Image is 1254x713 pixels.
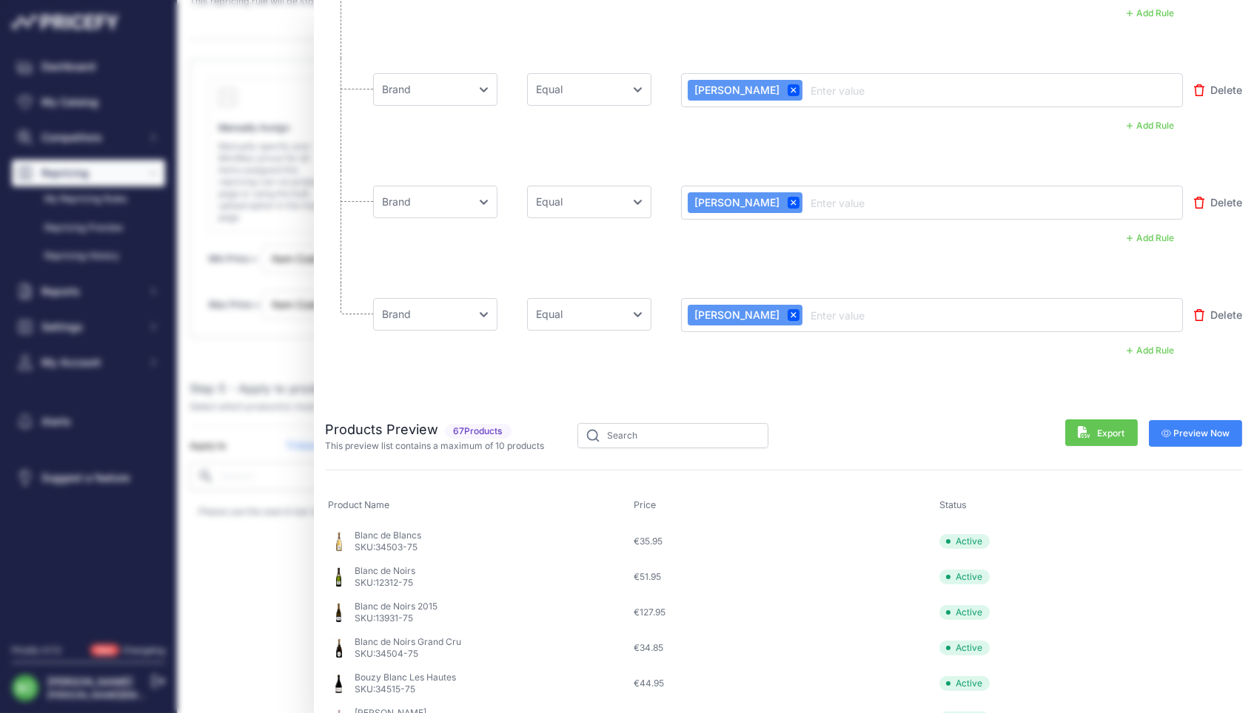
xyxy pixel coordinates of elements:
span: Delete [1210,308,1242,322]
button: Add Rule [1118,4,1183,23]
p: SKU: [355,577,416,589]
span: 35.95 [640,535,663,547]
span: 34504-75 [376,648,419,659]
button: Add Rule [1118,116,1183,135]
span: [PERSON_NAME] [691,195,780,210]
span: € [634,535,663,547]
span: Products [445,424,512,439]
p: Blanc de Noirs 2015 [355,601,438,612]
span: Status [939,499,967,510]
p: SKU: [355,683,457,695]
span: Active [939,570,990,584]
p: Blanc de Noirs Grand Cru [355,636,462,648]
span: [PERSON_NAME] [691,83,780,98]
span: Product Name [329,499,390,510]
span: 44.95 [640,677,664,689]
input: Enter value [808,81,927,99]
span: € [634,642,663,653]
h2: Products Preview [326,419,545,440]
span: 34503-75 [376,541,418,553]
input: Enter value [808,194,927,212]
span: 51.95 [640,571,661,582]
span: 67 [454,425,465,437]
span: € [634,606,665,618]
span: Price [634,499,656,510]
span: 34515-75 [376,683,416,695]
button: Export [1065,419,1138,446]
p: Bouzy Blanc Les Hautes [355,672,457,683]
p: Blanc de Noirs [355,565,416,577]
button: Delete [1194,188,1242,217]
span: Active [939,534,990,549]
p: SKU: [355,648,462,660]
button: Delete [1194,75,1242,105]
p: This preview list contains a maximum of 10 products [326,440,545,452]
p: SKU: [355,612,438,624]
span: € [634,571,661,582]
span: Active [939,641,990,655]
span: 13931-75 [376,612,414,624]
span: Active [939,676,990,691]
span: 127.95 [640,606,665,618]
button: Add Rule [1118,341,1183,360]
span: Preview Now [1161,428,1230,439]
span: Active [939,605,990,620]
span: 12312-75 [376,577,414,588]
button: Add Rule [1118,229,1183,248]
button: Preview Now [1149,420,1243,447]
span: [PERSON_NAME] [691,308,780,322]
span: 34.85 [640,642,663,653]
span: Export [1078,426,1125,440]
span: Delete [1210,195,1242,210]
input: Search [577,423,768,448]
input: Enter value [808,306,927,324]
p: Blanc de Blancs [355,530,422,541]
button: Delete [1194,300,1242,330]
span: Delete [1210,83,1242,98]
span: € [634,677,664,689]
p: SKU: [355,541,422,553]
